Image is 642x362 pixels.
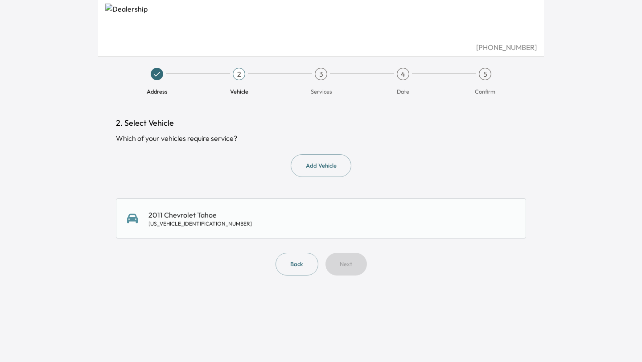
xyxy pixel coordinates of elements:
[276,253,318,276] button: Back
[315,68,327,80] div: 3
[116,133,526,144] div: Which of your vehicles require service?
[148,220,252,227] div: [US_VEHICLE_IDENTIFICATION_NUMBER]
[105,4,537,42] img: Dealership
[116,117,526,129] h1: 2. Select Vehicle
[311,87,332,95] span: Services
[291,154,351,177] button: Add Vehicle
[147,87,168,95] span: Address
[105,42,537,53] div: [PHONE_NUMBER]
[475,87,495,95] span: Confirm
[230,87,248,95] span: Vehicle
[233,68,245,80] div: 2
[397,87,409,95] span: Date
[148,210,252,227] div: 2011 Chevrolet Tahoe
[397,68,409,80] div: 4
[479,68,491,80] div: 5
